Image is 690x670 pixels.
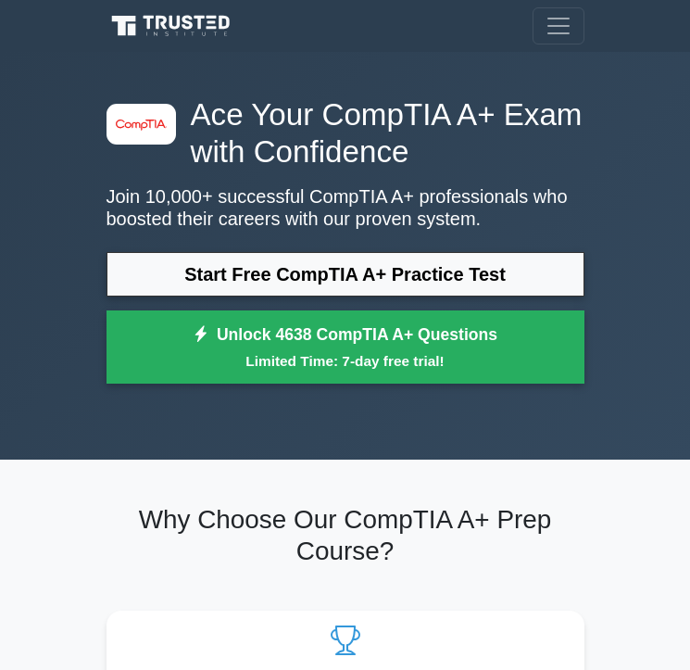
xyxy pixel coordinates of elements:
a: Unlock 4638 CompTIA A+ QuestionsLimited Time: 7-day free trial! [107,310,584,385]
button: Toggle navigation [533,7,584,44]
h2: Why Choose Our CompTIA A+ Prep Course? [107,504,584,566]
h1: Ace Your CompTIA A+ Exam with Confidence [107,96,584,171]
p: Join 10,000+ successful CompTIA A+ professionals who boosted their careers with our proven system. [107,185,584,230]
a: Start Free CompTIA A+ Practice Test [107,252,584,297]
small: Limited Time: 7-day free trial! [130,350,561,372]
